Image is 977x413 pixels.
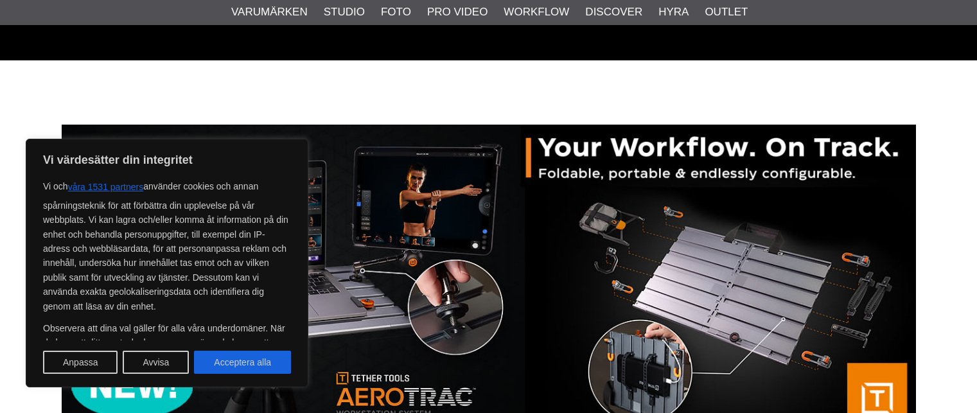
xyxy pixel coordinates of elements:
[381,4,411,21] a: Foto
[705,4,748,21] a: Outlet
[68,175,144,198] button: våra 1531 partners
[658,4,689,21] a: Hyra
[427,4,488,21] a: Pro Video
[504,4,569,21] a: Workflow
[324,4,365,21] a: Studio
[43,152,291,168] p: Vi värdesätter din integritet
[26,139,308,387] div: Vi värdesätter din integritet
[43,175,291,313] p: Vi och använder cookies och annan spårningsteknik för att förbättra din upplevelse på vår webbpla...
[43,351,118,374] button: Anpassa
[123,351,189,374] button: Avvisa
[43,321,291,407] p: Observera att dina val gäller för alla våra underdomäner. När du har gett ditt samtycke kommer en...
[194,351,291,374] button: Acceptera alla
[585,4,642,21] a: Discover
[231,4,308,21] a: Varumärken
